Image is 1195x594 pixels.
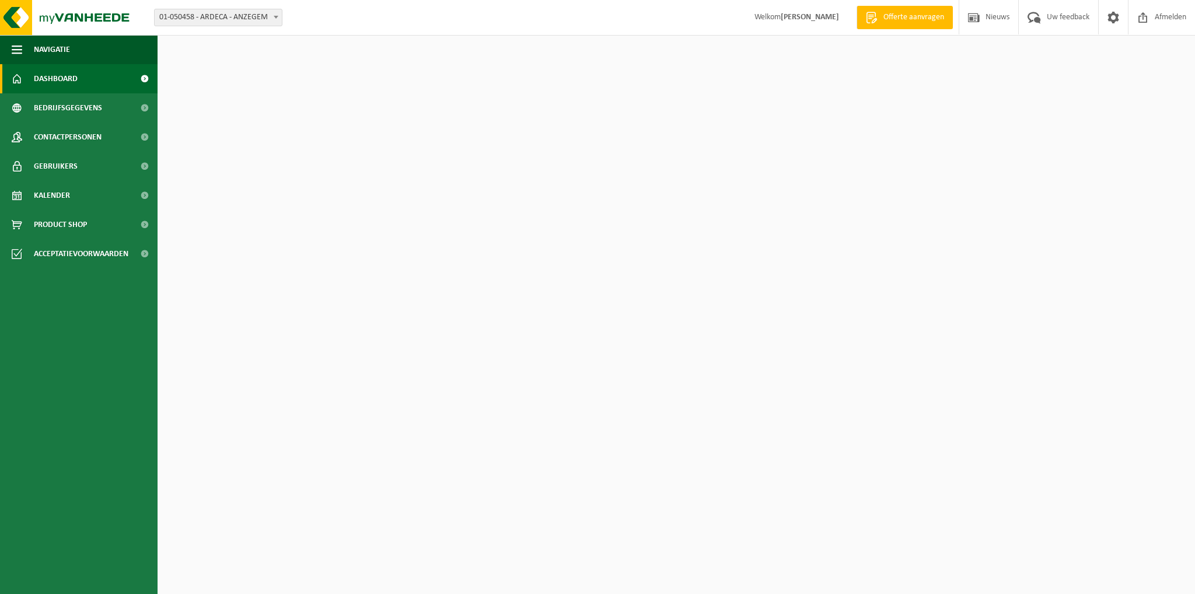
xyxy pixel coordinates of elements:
span: 01-050458 - ARDECA - ANZEGEM [154,9,282,26]
span: Contactpersonen [34,123,102,152]
strong: [PERSON_NAME] [781,13,839,22]
span: Dashboard [34,64,78,93]
span: Bedrijfsgegevens [34,93,102,123]
span: Gebruikers [34,152,78,181]
span: Offerte aanvragen [880,12,947,23]
span: Navigatie [34,35,70,64]
span: 01-050458 - ARDECA - ANZEGEM [155,9,282,26]
span: Acceptatievoorwaarden [34,239,128,268]
a: Offerte aanvragen [857,6,953,29]
span: Kalender [34,181,70,210]
span: Product Shop [34,210,87,239]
